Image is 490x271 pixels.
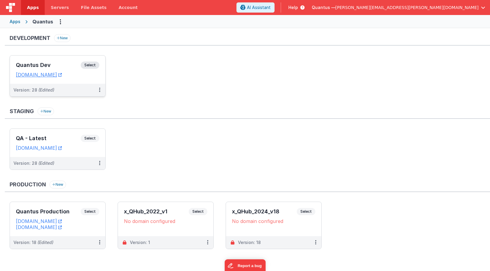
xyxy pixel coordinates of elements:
div: No domain configured [124,218,207,224]
span: Select [189,208,207,215]
span: Select [81,208,99,215]
span: AI Assistant [247,5,271,11]
span: Select [81,135,99,142]
div: Version: 28 [14,160,54,166]
span: Apps [27,5,39,11]
h3: QA - Latest [16,135,81,141]
div: Quantus [32,18,53,25]
h3: Staging [10,108,34,114]
span: Select [297,208,315,215]
div: Version: 18 [238,239,261,245]
div: Version: 1 [130,239,150,245]
button: Options [56,17,65,26]
div: Version: 28 [14,87,54,93]
h3: Quantus Production [16,209,81,215]
span: Quantus — [312,5,335,11]
div: No domain configured [232,218,315,224]
span: (Edited) [38,161,54,166]
span: Help [288,5,298,11]
a: [DOMAIN_NAME] [16,145,62,151]
button: Quantus — [PERSON_NAME][EMAIL_ADDRESS][PERSON_NAME][DOMAIN_NAME] [312,5,485,11]
div: Version: 18 [14,239,53,245]
span: File Assets [81,5,107,11]
a: [DOMAIN_NAME] [16,218,62,224]
h3: Production [10,182,46,188]
h3: x_QHub_2022_v1 [124,209,189,215]
h3: Quantus Dev [16,62,81,68]
span: (Edited) [38,87,54,92]
a: [DOMAIN_NAME] [16,224,62,230]
h3: x_QHub_2024_v18 [232,209,297,215]
button: AI Assistant [236,2,275,13]
a: [DOMAIN_NAME] [16,72,62,78]
span: (Edited) [38,240,53,245]
button: New [54,34,71,42]
button: New [38,107,54,115]
span: Select [81,62,99,69]
div: Apps [10,19,20,25]
span: Servers [51,5,69,11]
button: New [50,181,66,188]
span: [PERSON_NAME][EMAIL_ADDRESS][PERSON_NAME][DOMAIN_NAME] [335,5,479,11]
h3: Development [10,35,50,41]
